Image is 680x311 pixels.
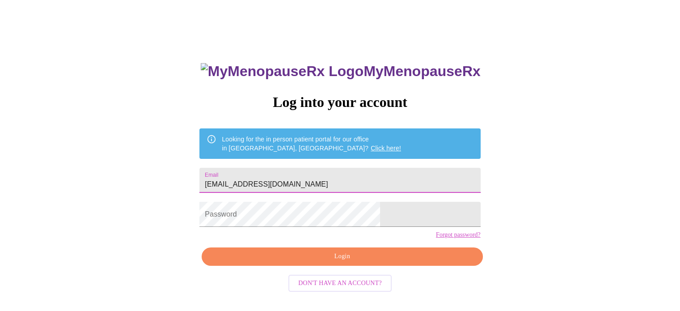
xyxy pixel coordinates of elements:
[202,247,482,266] button: Login
[298,278,382,289] span: Don't have an account?
[199,94,480,111] h3: Log into your account
[288,275,392,292] button: Don't have an account?
[212,251,472,262] span: Login
[222,131,401,156] div: Looking for the in person patient portal for our office in [GEOGRAPHIC_DATA], [GEOGRAPHIC_DATA]?
[371,145,401,152] a: Click here!
[201,63,363,80] img: MyMenopauseRx Logo
[436,231,481,239] a: Forgot password?
[286,278,394,286] a: Don't have an account?
[201,63,481,80] h3: MyMenopauseRx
